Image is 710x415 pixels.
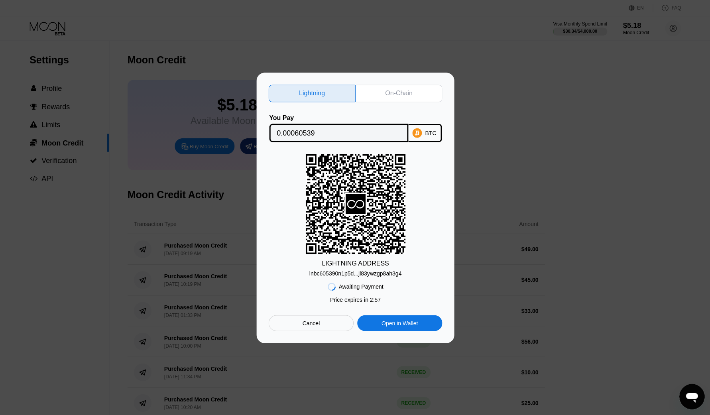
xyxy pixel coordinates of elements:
div: Open in Wallet [357,315,442,330]
iframe: Button to launch messaging window [678,383,704,409]
div: BTC [425,130,436,136]
div: Lightning [299,89,325,97]
div: LIGHTNING ADDRESS [321,260,388,267]
div: You Pay [269,114,408,121]
div: Price expires in [330,296,380,303]
div: You PayBTC [268,114,442,142]
div: On-Chain [355,85,442,102]
div: Open in Wallet [381,319,417,326]
div: lnbc605390n1p5d...jl83ywzgp8ah3g4 [309,270,401,276]
div: Awaiting Payment [338,283,383,289]
div: lnbc605390n1p5d...jl83ywzgp8ah3g4 [309,267,401,276]
div: Lightning [268,85,355,102]
span: 2 : 57 [370,296,380,303]
div: On-Chain [385,89,412,97]
div: Cancel [268,315,353,330]
div: Cancel [302,319,320,326]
